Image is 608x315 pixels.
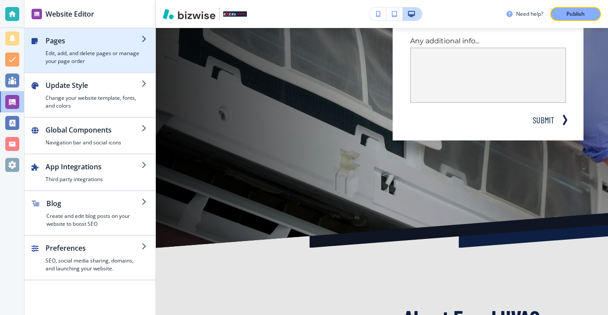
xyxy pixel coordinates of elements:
[46,125,141,135] h2: Global Components
[46,243,141,253] h2: Preferences
[410,36,566,46] p: Any additional info...
[25,28,155,72] button: PagesEdit, add, and delete pages or manage your page order
[529,113,557,126] button: SUBMIT
[46,257,141,273] h4: SEO, social media sharing, domains, and launching your website.
[223,11,247,17] img: Your Logo
[32,9,42,19] img: editor icon
[566,10,585,18] p: Publish
[163,9,215,19] img: Bizwise Logo
[46,35,141,46] h2: Pages
[25,236,155,280] button: PreferencesSEO, social media sharing, domains, and launching your website.
[550,7,601,21] button: Publish
[46,212,141,228] h4: Create and edit blog posts on your website to boost SEO
[46,175,141,183] h4: Third party integrations
[25,154,155,190] button: App IntegrationsThird party integrations
[25,73,155,117] button: Update StyleChange your website template, fonts, and colors
[46,198,141,209] h2: Blog
[25,191,155,235] button: BlogCreate and edit blog posts on your website to boost SEO
[46,80,141,91] h2: Update Style
[25,118,155,154] button: Global ComponentsNavigation bar and social icons
[46,161,141,172] h2: App Integrations
[46,94,141,110] h4: Change your website template, fonts, and colors
[46,9,94,19] h2: Website Editor
[46,139,141,147] h4: Navigation bar and social icons
[46,49,141,65] h4: Edit, add, and delete pages or manage your page order
[516,10,543,18] h3: Need help?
